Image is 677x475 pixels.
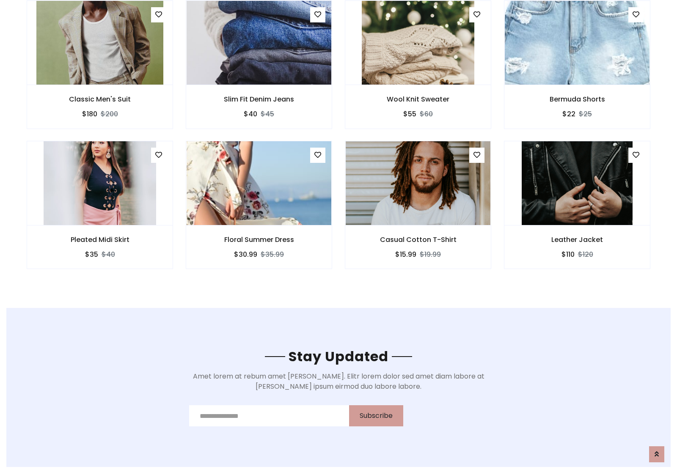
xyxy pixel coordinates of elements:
p: Amet lorem at rebum amet [PERSON_NAME]. Elitr lorem dolor sed amet diam labore at [PERSON_NAME] i... [189,371,488,392]
span: Stay Updated [285,347,392,366]
h6: Wool Knit Sweater [345,95,491,103]
h6: $15.99 [395,250,416,258]
h6: Classic Men's Suit [27,95,173,103]
h6: Pleated Midi Skirt [27,236,173,244]
del: $60 [420,109,433,119]
button: Subscribe [349,405,403,426]
h6: Leather Jacket [504,236,650,244]
h6: $30.99 [234,250,257,258]
del: $200 [101,109,118,119]
h6: Bermuda Shorts [504,95,650,103]
del: $40 [102,250,115,259]
h6: $35 [85,250,98,258]
h6: Slim Fit Denim Jeans [186,95,332,103]
h6: $22 [562,110,575,118]
del: $120 [578,250,593,259]
del: $35.99 [261,250,284,259]
h6: $180 [82,110,97,118]
h6: Casual Cotton T-Shirt [345,236,491,244]
h6: $55 [403,110,416,118]
del: $25 [579,109,592,119]
h6: Floral Summer Dress [186,236,332,244]
h6: $40 [244,110,257,118]
del: $45 [261,109,274,119]
del: $19.99 [420,250,441,259]
h6: $110 [561,250,575,258]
